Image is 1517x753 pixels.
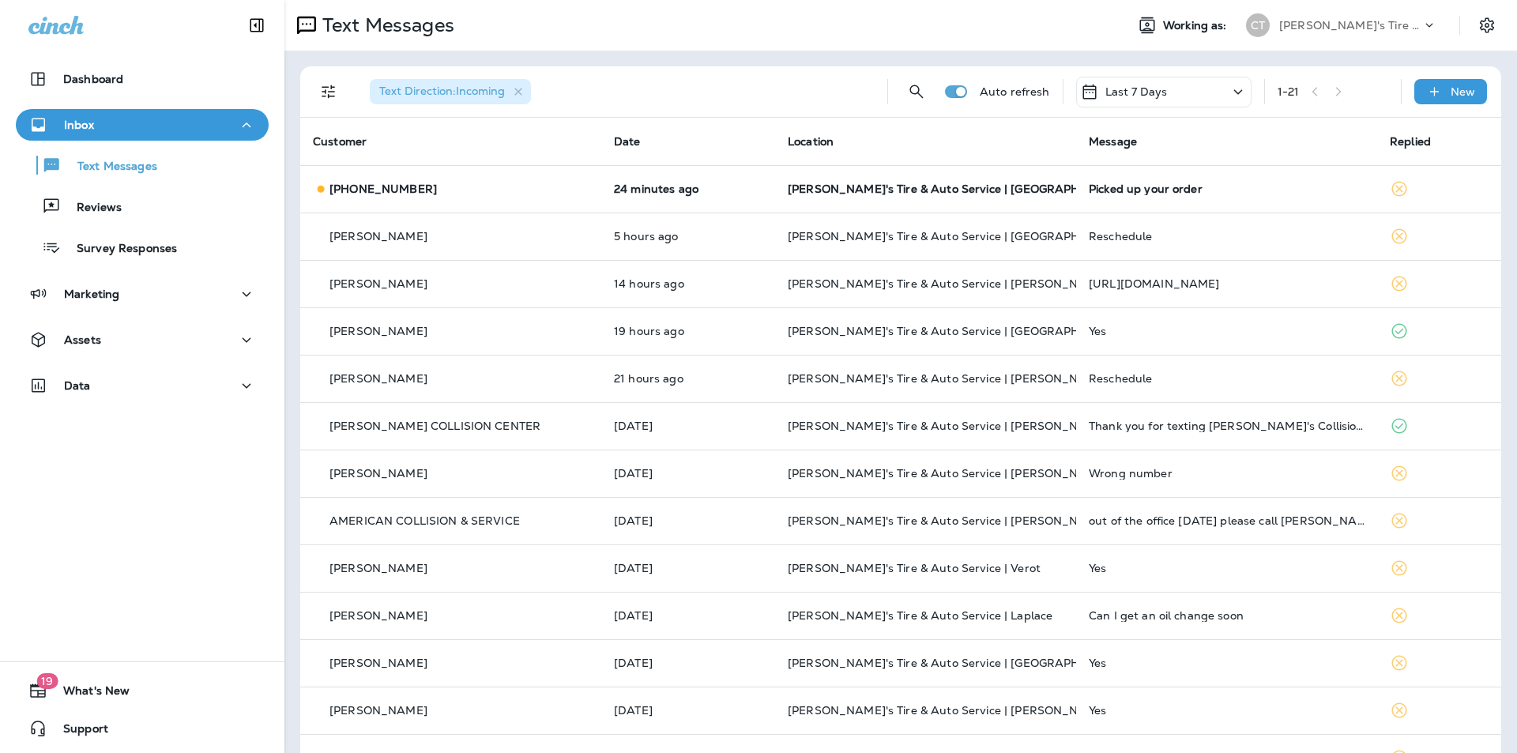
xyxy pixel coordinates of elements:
[63,73,123,85] p: Dashboard
[788,324,1134,338] span: [PERSON_NAME]'s Tire & Auto Service | [GEOGRAPHIC_DATA]
[614,514,762,527] p: Sep 4, 2025 11:12 AM
[329,514,520,527] p: AMERICAN COLLISION & SERVICE
[1451,85,1475,98] p: New
[788,656,1134,670] span: [PERSON_NAME]'s Tire & Auto Service | [GEOGRAPHIC_DATA]
[313,134,367,149] span: Customer
[788,229,1134,243] span: [PERSON_NAME]'s Tire & Auto Service | [GEOGRAPHIC_DATA]
[1246,13,1270,37] div: CT
[1278,85,1300,98] div: 1 - 21
[614,609,762,622] p: Sep 4, 2025 09:40 AM
[1089,514,1365,527] div: out of the office today please call Mike Vierra cell 225-772-9726
[1089,609,1365,622] div: Can I get an oil change soon
[614,325,762,337] p: Sep 4, 2025 06:36 PM
[16,713,269,744] button: Support
[16,370,269,401] button: Data
[1089,704,1365,717] div: Yes
[329,420,540,432] p: [PERSON_NAME] COLLISION CENTER
[788,419,1109,433] span: [PERSON_NAME]'s Tire & Auto Service | [PERSON_NAME]
[614,230,762,243] p: Sep 5, 2025 08:19 AM
[788,514,1232,528] span: [PERSON_NAME]'s Tire & Auto Service | [PERSON_NAME][GEOGRAPHIC_DATA]
[329,277,427,290] p: [PERSON_NAME]
[64,379,91,392] p: Data
[47,684,130,703] span: What's New
[1089,420,1365,432] div: Thank you for texting Jeffrey's Collision Center. We have received your message and will get back...
[313,76,344,107] button: Filters
[614,562,762,574] p: Sep 4, 2025 11:06 AM
[1279,19,1421,32] p: [PERSON_NAME]'s Tire & Auto
[788,182,1134,196] span: [PERSON_NAME]'s Tire & Auto Service | [GEOGRAPHIC_DATA]
[1089,325,1365,337] div: Yes
[1089,657,1365,669] div: Yes
[16,231,269,264] button: Survey Responses
[61,242,177,257] p: Survey Responses
[788,371,1232,386] span: [PERSON_NAME]'s Tire & Auto Service | [PERSON_NAME][GEOGRAPHIC_DATA]
[329,467,427,480] p: [PERSON_NAME]
[980,85,1050,98] p: Auto refresh
[316,13,454,37] p: Text Messages
[16,190,269,223] button: Reviews
[788,561,1041,575] span: [PERSON_NAME]'s Tire & Auto Service | Verot
[16,149,269,182] button: Text Messages
[329,325,427,337] p: [PERSON_NAME]
[1089,372,1365,385] div: Reschedule
[1089,562,1365,574] div: Yes
[64,119,94,131] p: Inbox
[614,467,762,480] p: Sep 4, 2025 11:37 AM
[614,372,762,385] p: Sep 4, 2025 04:44 PM
[47,722,108,741] span: Support
[16,63,269,95] button: Dashboard
[614,704,762,717] p: Sep 4, 2025 09:16 AM
[329,562,427,574] p: [PERSON_NAME]
[1089,230,1365,243] div: Reschedule
[1105,85,1168,98] p: Last 7 Days
[614,134,641,149] span: Date
[16,324,269,356] button: Assets
[614,277,762,290] p: Sep 4, 2025 11:57 PM
[329,609,427,622] p: [PERSON_NAME]
[1089,277,1365,290] div: https://youtube.com/shorts/jNgrEJnlUDs?si=IE6nc43fqjz-bfEy
[329,230,427,243] p: [PERSON_NAME]
[788,466,1109,480] span: [PERSON_NAME]'s Tire & Auto Service | [PERSON_NAME]
[1390,134,1431,149] span: Replied
[788,277,1109,291] span: [PERSON_NAME]'s Tire & Auto Service | [PERSON_NAME]
[1089,467,1365,480] div: Wrong number
[1089,183,1365,195] div: Picked up your order
[379,84,505,98] span: Text Direction : Incoming
[370,79,531,104] div: Text Direction:Incoming
[901,76,932,107] button: Search Messages
[329,657,427,669] p: [PERSON_NAME]
[64,333,101,346] p: Assets
[61,201,122,216] p: Reviews
[614,657,762,669] p: Sep 4, 2025 09:28 AM
[788,608,1052,623] span: [PERSON_NAME]'s Tire & Auto Service | Laplace
[235,9,279,41] button: Collapse Sidebar
[1089,134,1137,149] span: Message
[788,134,834,149] span: Location
[16,278,269,310] button: Marketing
[614,420,762,432] p: Sep 4, 2025 11:50 AM
[329,372,427,385] p: [PERSON_NAME]
[329,704,427,717] p: [PERSON_NAME]
[64,288,119,300] p: Marketing
[1163,19,1230,32] span: Working as:
[1473,11,1501,40] button: Settings
[16,675,269,706] button: 19What's New
[614,183,762,195] p: Sep 5, 2025 01:39 PM
[16,109,269,141] button: Inbox
[62,160,157,175] p: Text Messages
[329,183,437,195] p: [PHONE_NUMBER]
[788,703,1232,717] span: [PERSON_NAME]'s Tire & Auto Service | [PERSON_NAME][GEOGRAPHIC_DATA]
[36,673,58,689] span: 19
